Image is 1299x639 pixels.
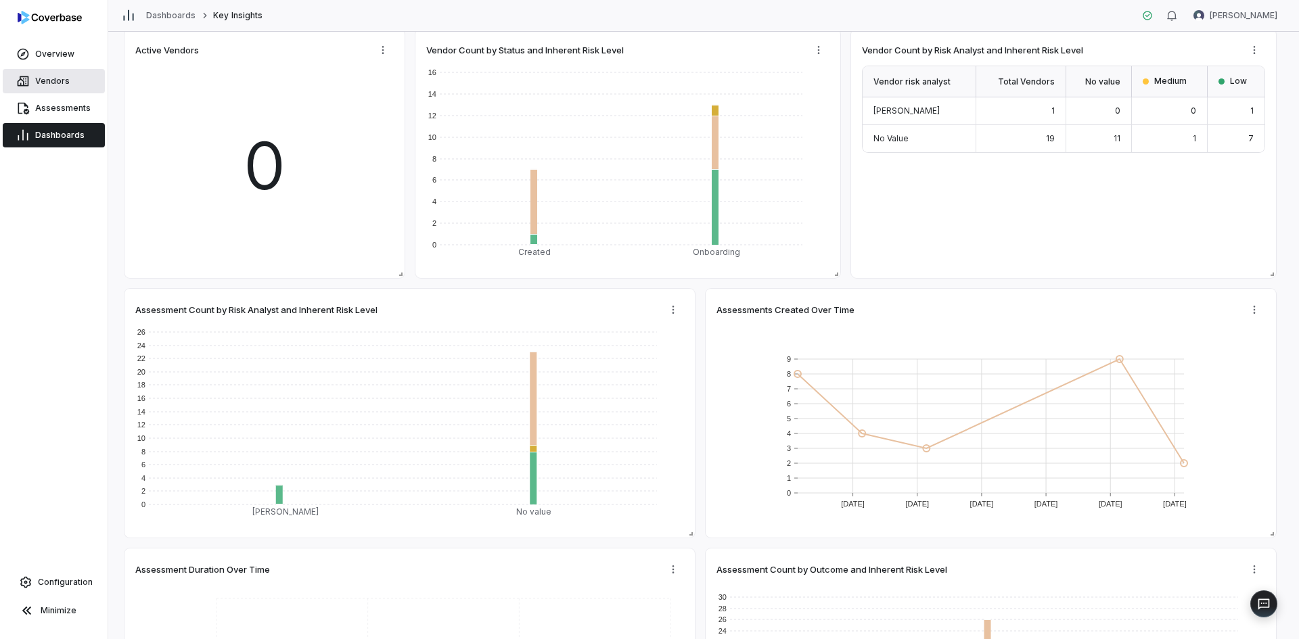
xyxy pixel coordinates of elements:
text: 14 [428,90,436,98]
text: 4 [787,429,791,437]
text: 2 [141,487,145,495]
text: 16 [428,68,436,76]
span: 7 [1248,133,1254,143]
text: 9 [787,355,791,363]
text: 4 [141,474,145,482]
span: 1 [1051,105,1055,116]
span: [PERSON_NAME] [873,105,940,116]
button: More actions [662,300,684,320]
text: 8 [432,155,436,163]
text: 8 [787,370,791,378]
a: Configuration [5,570,102,594]
span: Minimize [41,605,76,616]
button: More actions [1244,300,1265,320]
text: 26 [137,328,145,336]
text: 10 [428,133,436,141]
text: 10 [137,434,145,442]
text: 22 [137,354,145,362]
a: Assessments [3,96,105,120]
div: No value [1066,66,1132,97]
span: Dashboards [35,130,85,141]
text: 8 [141,448,145,456]
text: 14 [137,408,145,416]
button: More actions [1244,559,1265,579]
span: 1 [1250,105,1254,116]
text: [DATE] [1034,500,1058,508]
text: 0 [432,241,436,249]
text: 24 [137,341,145,350]
span: 19 [1046,133,1055,143]
text: 28 [719,605,727,613]
a: Dashboards [146,10,196,21]
button: More actions [372,40,394,60]
text: 1 [787,474,791,482]
text: 2 [432,219,436,227]
text: 5 [787,415,791,423]
text: 0 [141,500,145,508]
text: 30 [719,593,727,601]
span: Configuration [38,577,93,588]
text: 0 [787,489,791,497]
span: Assessments Created Over Time [716,304,854,316]
button: Minimize [5,597,102,624]
span: 0 [1191,105,1196,116]
span: 1 [1193,133,1196,143]
img: logo-D7KZi-bG.svg [18,11,82,24]
img: Feroz Shaikh avatar [1193,10,1204,21]
span: [PERSON_NAME] [1210,10,1277,21]
text: 3 [787,444,791,452]
a: Vendors [3,69,105,93]
text: 24 [719,627,727,635]
span: Assessment Duration Over Time [135,563,270,575]
span: Low [1230,76,1247,87]
button: Feroz Shaikh avatar[PERSON_NAME] [1185,5,1285,26]
span: Key Insights [213,10,262,21]
text: 12 [428,112,436,120]
text: 7 [787,385,791,393]
text: 6 [141,460,145,469]
text: 20 [137,368,145,376]
span: Active Vendors [135,44,199,56]
span: Vendor Count by Risk Analyst and Inherent Risk Level [862,44,1083,56]
span: Assessment Count by Risk Analyst and Inherent Risk Level [135,304,378,316]
span: Vendors [35,76,70,87]
text: 4 [432,197,436,206]
text: [DATE] [1099,500,1122,508]
text: 6 [432,176,436,184]
text: 12 [137,421,145,429]
text: [DATE] [905,500,929,508]
button: More actions [808,40,829,60]
a: Dashboards [3,123,105,147]
span: 11 [1114,133,1120,143]
span: Overview [35,49,74,60]
text: 6 [787,400,791,408]
span: Assessment Count by Outcome and Inherent Risk Level [716,563,947,575]
button: More actions [662,559,684,579]
span: 0 [1115,105,1120,116]
span: Medium [1154,76,1187,87]
text: 2 [787,459,791,467]
div: Vendor risk analyst [863,66,976,97]
text: [DATE] [970,500,994,508]
text: 26 [719,615,727,623]
text: 18 [137,381,145,389]
text: [DATE] [841,500,865,508]
span: Assessments [35,103,91,114]
text: 16 [137,394,145,402]
span: No Value [873,133,909,143]
span: Vendor Count by Status and Inherent Risk Level [426,44,624,56]
a: Overview [3,42,105,66]
button: More actions [1244,40,1265,60]
div: Total Vendors [976,66,1066,97]
span: 0 [244,118,286,214]
text: [DATE] [1163,500,1187,508]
